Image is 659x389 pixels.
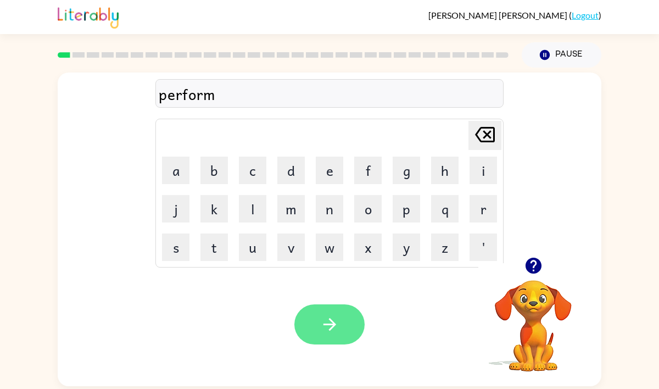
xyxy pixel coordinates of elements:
[470,157,497,184] button: i
[393,195,420,223] button: p
[277,157,305,184] button: d
[162,195,189,223] button: j
[354,234,382,261] button: x
[316,234,343,261] button: w
[277,195,305,223] button: m
[162,157,189,184] button: a
[522,42,601,68] button: Pause
[58,4,119,29] img: Literably
[393,234,420,261] button: y
[431,234,459,261] button: z
[239,234,266,261] button: u
[428,10,601,20] div: ( )
[200,195,228,223] button: k
[200,157,228,184] button: b
[428,10,569,20] span: [PERSON_NAME] [PERSON_NAME]
[316,195,343,223] button: n
[277,234,305,261] button: v
[478,263,588,373] video: Your browser must support playing .mp4 files to use Literably. Please try using another browser.
[200,234,228,261] button: t
[239,157,266,184] button: c
[431,195,459,223] button: q
[393,157,420,184] button: g
[470,195,497,223] button: r
[354,157,382,184] button: f
[159,82,500,105] div: perform
[470,234,497,261] button: '
[431,157,459,184] button: h
[354,195,382,223] button: o
[162,234,189,261] button: s
[316,157,343,184] button: e
[239,195,266,223] button: l
[572,10,599,20] a: Logout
